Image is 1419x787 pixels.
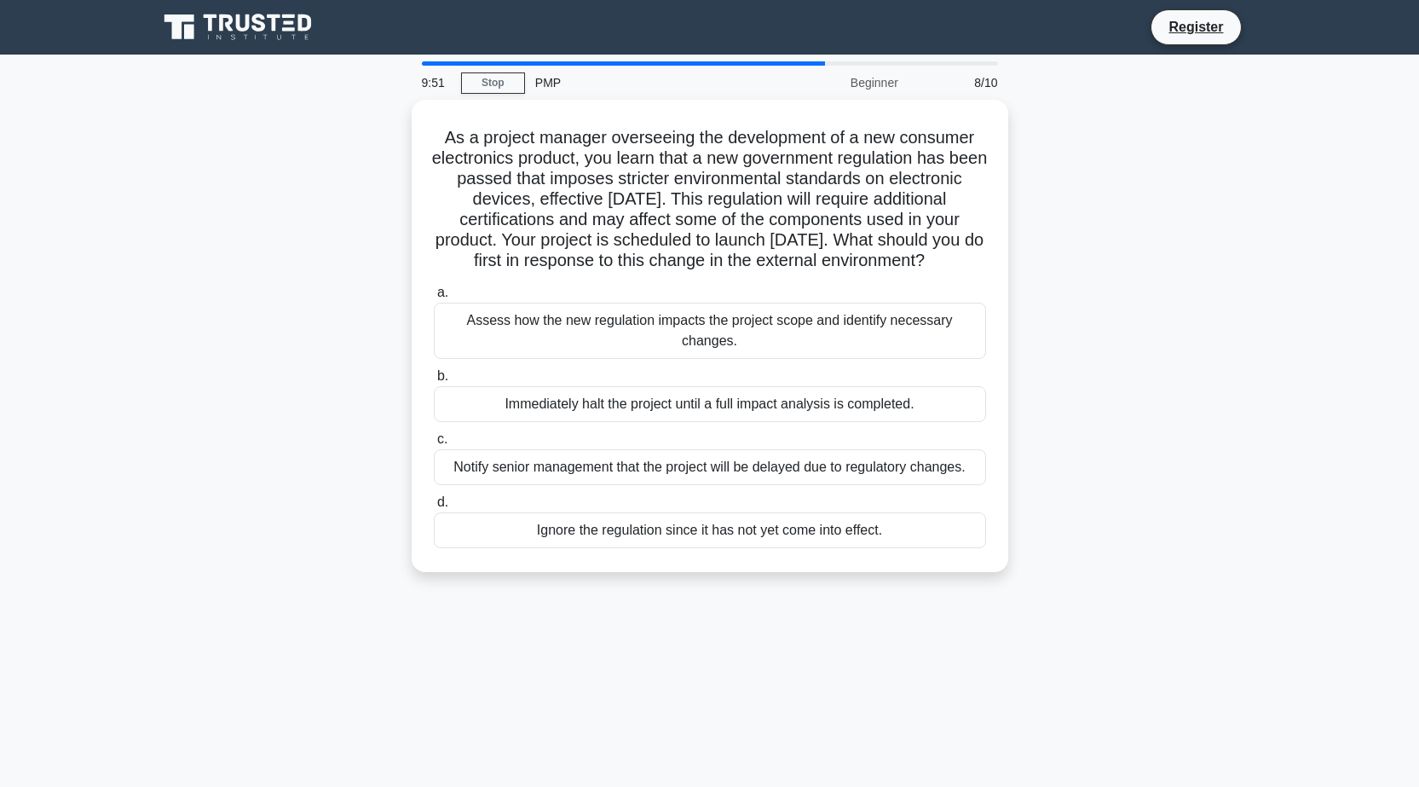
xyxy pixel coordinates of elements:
[759,66,909,100] div: Beginner
[437,495,448,509] span: d.
[412,66,461,100] div: 9:51
[525,66,759,100] div: PMP
[909,66,1008,100] div: 8/10
[437,431,447,446] span: c.
[432,127,988,272] h5: As a project manager overseeing the development of a new consumer electronics product, you learn ...
[434,449,986,485] div: Notify senior management that the project will be delayed due to regulatory changes.
[434,512,986,548] div: Ignore the regulation since it has not yet come into effect.
[434,303,986,359] div: Assess how the new regulation impacts the project scope and identify necessary changes.
[437,368,448,383] span: b.
[437,285,448,299] span: a.
[1158,16,1233,38] a: Register
[434,386,986,422] div: Immediately halt the project until a full impact analysis is completed.
[461,72,525,94] a: Stop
